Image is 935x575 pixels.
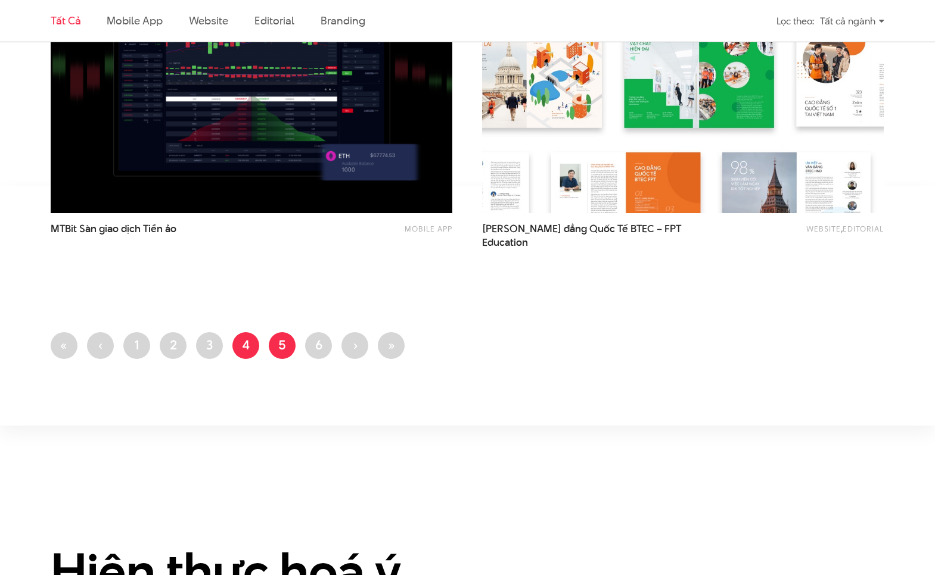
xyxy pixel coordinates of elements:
[723,222,884,243] div: ,
[121,221,141,236] span: dịch
[196,332,223,359] a: 3
[405,223,452,234] a: Mobile app
[664,221,681,236] span: FPT
[143,221,163,236] span: Tiền
[806,223,841,234] a: Website
[482,222,703,249] a: [PERSON_NAME] đẳng Quốc Tế BTEC – FPT Education
[269,332,296,359] a: 5
[60,336,68,354] span: «
[630,221,654,236] span: BTEC
[160,332,187,359] a: 2
[321,13,365,28] a: Branding
[305,332,332,359] a: 6
[99,221,119,236] span: giao
[189,13,228,28] a: Website
[589,221,615,236] span: Quốc
[776,11,814,32] div: Lọc theo:
[123,332,150,359] a: 1
[51,13,80,28] a: Tất cả
[482,235,528,249] span: Education
[657,221,662,236] span: –
[107,13,162,28] a: Mobile app
[98,336,103,354] span: ‹
[51,222,272,249] a: MTBit Sàn giao dịch Tiền ảo
[79,221,97,236] span: Sàn
[165,221,176,236] span: ảo
[387,336,395,354] span: »
[617,221,628,236] span: Tế
[353,336,358,354] span: ›
[564,221,587,236] span: đẳng
[254,13,294,28] a: Editorial
[51,221,77,236] span: MTBit
[843,223,884,234] a: Editorial
[820,11,884,32] div: Tất cả ngành
[482,221,561,236] span: [PERSON_NAME]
